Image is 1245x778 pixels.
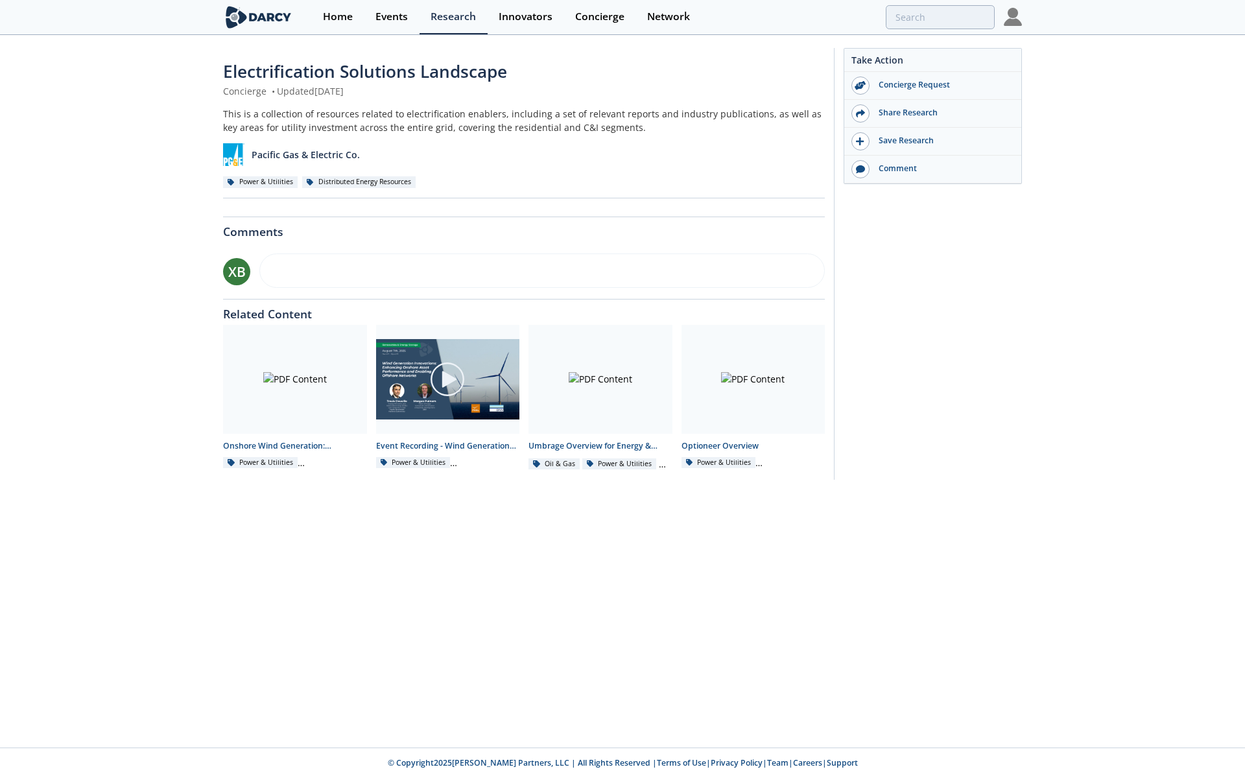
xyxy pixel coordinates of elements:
[844,53,1021,72] div: Take Action
[827,757,858,768] a: Support
[582,458,657,470] div: Power & Utilities
[431,12,476,22] div: Research
[886,5,995,29] input: Advanced Search
[682,457,756,469] div: Power & Utilities
[1191,726,1232,765] iframe: chat widget
[528,458,580,470] div: Oil & Gas
[376,440,520,452] div: Event Recording - Wind Generation Innovations: Enhancing Onshore Asset Performance and Enabling O...
[711,757,763,768] a: Privacy Policy
[143,757,1102,769] p: © Copyright 2025 [PERSON_NAME] Partners, LLC | All Rights Reserved | | | | |
[870,107,1015,119] div: Share Research
[376,339,520,420] img: Video Content
[223,107,825,134] div: This is a collection of resources related to electrification enablers, including a set of relevan...
[767,757,788,768] a: Team
[375,12,408,22] div: Events
[223,217,825,238] div: Comments
[219,325,372,471] a: PDF Content Onshore Wind Generation: Operations & Maintenance (O&M) - Technology Landscape Power ...
[223,457,298,469] div: Power & Utilities
[499,12,552,22] div: Innovators
[429,361,466,397] img: play-chapters-gray.svg
[223,300,825,320] div: Related Content
[1004,8,1022,26] img: Profile
[223,60,507,83] span: Electrification Solutions Landscape
[223,258,250,285] div: XB
[223,176,298,188] div: Power & Utilities
[252,148,360,161] p: Pacific Gas & Electric Co.
[657,757,706,768] a: Terms of Use
[575,12,624,22] div: Concierge
[528,440,672,452] div: Umbrage Overview for Energy & Utilities
[302,176,416,188] div: Distributed Energy Resources
[793,757,822,768] a: Careers
[682,440,825,452] div: Optioneer Overview
[677,325,830,471] a: PDF Content Optioneer Overview Power & Utilities
[870,79,1015,91] div: Concierge Request
[323,12,353,22] div: Home
[223,440,367,452] div: Onshore Wind Generation: Operations & Maintenance (O&M) - Technology Landscape
[870,135,1015,147] div: Save Research
[524,325,677,471] a: PDF Content Umbrage Overview for Energy & Utilities Oil & Gas Power & Utilities
[269,85,277,97] span: •
[376,457,451,469] div: Power & Utilities
[223,84,825,98] div: Concierge Updated [DATE]
[647,12,690,22] div: Network
[372,325,525,471] a: Video Content Event Recording - Wind Generation Innovations: Enhancing Onshore Asset Performance ...
[223,6,294,29] img: logo-wide.svg
[870,163,1015,174] div: Comment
